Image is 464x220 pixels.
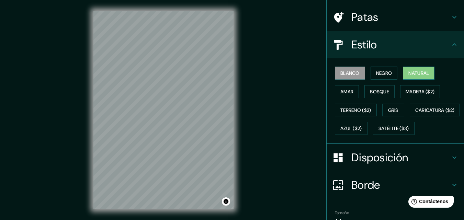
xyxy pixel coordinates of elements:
button: Blanco [335,67,365,80]
button: Caricatura ($2) [410,104,460,117]
button: Amar [335,85,359,98]
button: Bosque [364,85,395,98]
font: Estilo [351,37,377,52]
font: Disposición [351,150,408,165]
div: Estilo [327,31,464,58]
font: Borde [351,178,380,192]
font: Natural [408,70,429,76]
iframe: Lanzador de widgets de ayuda [403,193,456,212]
div: Disposición [327,144,464,171]
canvas: Mapa [93,11,234,209]
button: Madera ($2) [400,85,440,98]
font: Tamaño [335,210,349,216]
font: Amar [340,89,353,95]
button: Terreno ($2) [335,104,377,117]
button: Negro [371,67,398,80]
font: Negro [376,70,392,76]
font: Blanco [340,70,360,76]
font: Gris [388,107,398,113]
div: Patas [327,3,464,31]
button: Natural [403,67,434,80]
font: Satélite ($3) [378,126,409,132]
button: Activar o desactivar atribución [222,197,230,206]
font: Bosque [370,89,389,95]
button: Satélite ($3) [373,122,415,135]
font: Caricatura ($2) [415,107,455,113]
font: Azul ($2) [340,126,362,132]
button: Gris [382,104,404,117]
div: Borde [327,171,464,199]
font: Terreno ($2) [340,107,371,113]
font: Madera ($2) [406,89,434,95]
font: Patas [351,10,378,24]
button: Azul ($2) [335,122,367,135]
